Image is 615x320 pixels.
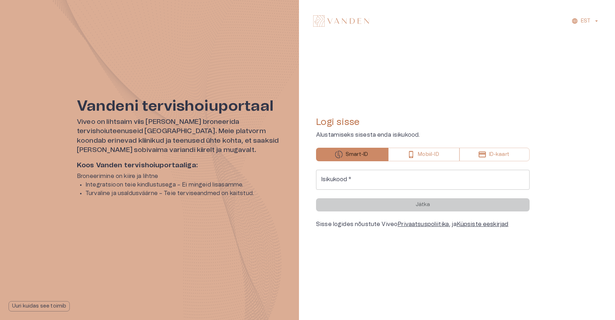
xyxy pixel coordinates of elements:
p: ID-kaart [489,151,509,158]
div: Sisse logides nõustute Viveo , ja [316,220,530,229]
h4: Logi sisse [316,116,530,128]
iframe: Help widget launcher [559,288,615,308]
p: Mobiil-ID [418,151,439,158]
a: Privaatsuspoliitika [398,221,449,227]
button: Uuri kuidas see toimib [9,301,70,311]
button: Mobiil-ID [388,148,459,161]
p: Uuri kuidas see toimib [12,303,66,310]
button: Smart-ID [316,148,388,161]
img: Vanden logo [313,15,369,27]
a: Küpsiste eeskirjad [457,221,509,227]
button: EST [571,16,601,26]
button: ID-kaart [459,148,530,161]
p: Smart-ID [346,151,368,158]
p: EST [581,17,590,25]
p: Alustamiseks sisesta enda isikukood. [316,131,530,139]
